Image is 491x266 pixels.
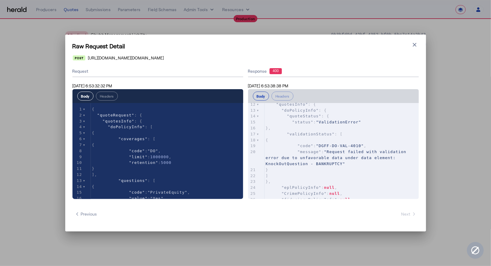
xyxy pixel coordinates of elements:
[297,150,321,154] span: "message"
[248,68,419,74] div: Response
[92,166,95,171] span: }
[92,155,172,159] span: : ,
[399,209,419,219] button: Next
[266,191,343,196] span: : ,
[92,196,164,201] span: :
[148,149,158,153] span: "DO"
[77,92,94,101] button: Body
[266,185,337,190] span: : ,
[118,178,148,183] span: "questions"
[329,191,340,196] span: null
[72,172,83,178] div: 12
[324,185,335,190] span: null
[266,150,409,166] span: "Request failed with validation error due to unfavorable data under data element: KnockOutQuestio...
[72,112,83,118] div: 2
[316,120,361,124] span: "ValidationError"
[276,102,308,107] span: "quotesInfo"
[248,179,257,185] div: 23
[266,132,343,136] span: : [
[72,166,83,172] div: 11
[248,119,257,125] div: 15
[253,92,269,101] button: Body
[72,124,83,130] div: 4
[129,196,148,201] span: "value"
[266,150,409,166] span: :
[108,125,145,129] span: "doPolicyInfo"
[75,211,97,217] span: Previous
[266,108,327,113] span: : {
[287,132,335,136] span: "validationStatus"
[161,160,171,165] span: 5000
[148,190,187,195] span: "PrivateEquity"
[248,83,289,88] span: [DATE] 6:53:38:38 PM
[72,130,83,136] div: 5
[72,136,83,142] div: 6
[248,113,257,119] div: 14
[88,55,164,61] span: [URL][DOMAIN_NAME][DOMAIN_NAME]
[103,119,134,123] span: "quotesInfo"
[72,142,83,148] div: 7
[92,149,161,153] span: : ,
[248,173,257,179] div: 22
[272,69,278,73] text: 400
[248,137,257,143] div: 18
[72,106,83,112] div: 1
[150,196,164,201] span: "Yes"
[92,125,153,129] span: : [
[266,138,269,142] span: {
[266,120,361,124] span: :
[281,197,337,202] span: "fiduciaryPolicyInfo"
[72,178,83,184] div: 13
[92,119,143,123] span: : {
[92,160,172,165] span: :
[248,125,257,131] div: 16
[266,168,269,172] span: }
[92,107,95,111] span: {
[92,172,97,177] span: ],
[92,184,95,189] span: {
[248,149,257,155] div: 20
[129,149,145,153] span: "code"
[266,174,269,178] span: ]
[248,197,257,203] div: 26
[281,185,321,190] span: "eplPolicyInfo"
[92,113,143,117] span: : {
[150,155,169,159] span: 1000000
[72,189,83,195] div: 15
[287,114,321,118] span: "quoteStatus"
[72,83,112,88] span: [DATE] 6:53:32:32 PM
[72,154,83,160] div: 9
[281,191,327,196] span: "CrimePolicyInfo"
[292,120,314,124] span: "status"
[316,144,364,148] span: "DGFF-DO-VAL-4010"
[72,209,100,219] button: Previous
[281,108,319,113] span: "doPolicyInfo"
[72,184,83,190] div: 14
[118,137,148,141] span: "coverages"
[272,92,293,101] button: Headers
[340,197,351,202] span: null
[248,167,257,173] div: 21
[401,211,416,217] span: Next
[248,131,257,137] div: 17
[72,195,83,201] div: 16
[96,92,118,101] button: Headers
[72,118,83,124] div: 3
[266,114,330,118] span: : {
[92,143,95,147] span: {
[72,66,243,77] div: Request
[129,190,145,195] span: "code"
[72,160,83,166] div: 10
[72,148,83,154] div: 8
[266,126,271,130] span: },
[266,197,351,202] span: :
[92,178,156,183] span: : [
[266,144,367,148] span: : ,
[248,107,257,113] div: 13
[248,101,257,107] div: 12
[248,185,257,191] div: 24
[97,113,134,117] span: "quoteRequest"
[92,137,156,141] span: : [
[92,131,95,135] span: {
[129,155,148,159] span: "limit"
